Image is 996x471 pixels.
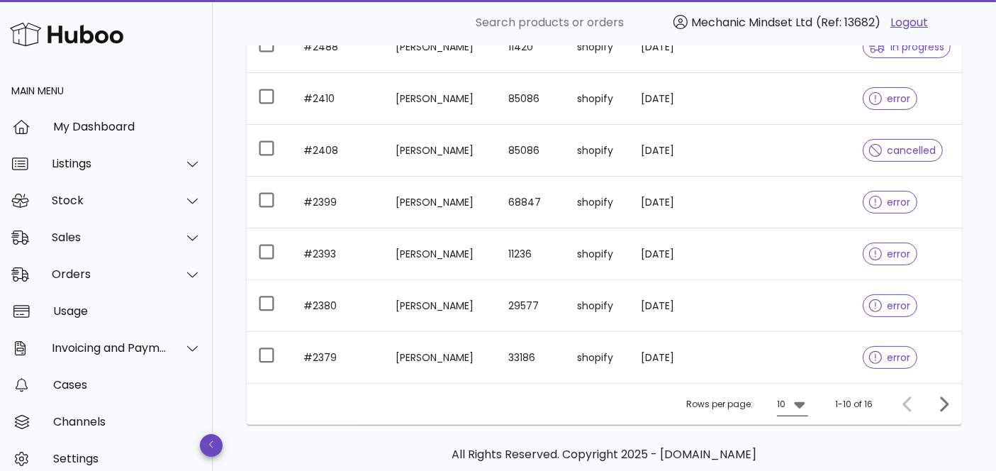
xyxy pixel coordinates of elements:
div: Settings [53,452,201,465]
div: My Dashboard [53,120,201,133]
span: Mechanic Mindset Ltd [691,14,812,31]
td: shopify [566,125,630,177]
td: [PERSON_NAME] [384,177,497,228]
p: All Rights Reserved. Copyright 2025 - [DOMAIN_NAME] [258,446,951,463]
td: #2408 [292,125,384,177]
button: Next page [931,392,956,417]
span: in progress [869,42,944,52]
span: (Ref: 13682) [816,14,880,31]
div: Sales [52,231,167,244]
td: 29577 [497,280,566,332]
span: cancelled [869,145,936,155]
td: [DATE] [630,73,712,125]
td: [DATE] [630,177,712,228]
div: 1-10 of 16 [835,398,873,411]
td: #2488 [292,21,384,73]
span: error [869,301,911,311]
td: #2399 [292,177,384,228]
td: 85086 [497,73,566,125]
div: Cases [53,378,201,392]
td: [PERSON_NAME] [384,280,497,332]
td: [PERSON_NAME] [384,228,497,280]
div: 10 [777,398,785,411]
td: #2410 [292,73,384,125]
span: error [869,197,911,207]
td: 11420 [497,21,566,73]
div: Invoicing and Payments [52,341,167,355]
td: [PERSON_NAME] [384,73,497,125]
div: Stock [52,194,167,207]
td: shopify [566,21,630,73]
td: shopify [566,228,630,280]
td: 85086 [497,125,566,177]
td: [DATE] [630,228,712,280]
td: [DATE] [630,280,712,332]
td: #2393 [292,228,384,280]
td: 68847 [497,177,566,228]
span: error [869,353,911,362]
a: Logout [890,14,928,31]
td: 11236 [497,228,566,280]
td: shopify [566,177,630,228]
td: #2380 [292,280,384,332]
div: Rows per page: [686,384,808,425]
td: [DATE] [630,125,712,177]
span: error [869,249,911,259]
div: Listings [52,157,167,170]
td: shopify [566,73,630,125]
td: [PERSON_NAME] [384,125,497,177]
td: shopify [566,280,630,332]
td: 33186 [497,332,566,383]
td: [PERSON_NAME] [384,332,497,383]
td: #2379 [292,332,384,383]
div: Usage [53,304,201,318]
td: [DATE] [630,21,712,73]
img: Huboo Logo [10,19,123,50]
div: Channels [53,415,201,428]
div: Orders [52,267,167,281]
span: error [869,94,911,104]
div: 10Rows per page: [777,393,808,416]
td: [PERSON_NAME] [384,21,497,73]
td: [DATE] [630,332,712,383]
td: shopify [566,332,630,383]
